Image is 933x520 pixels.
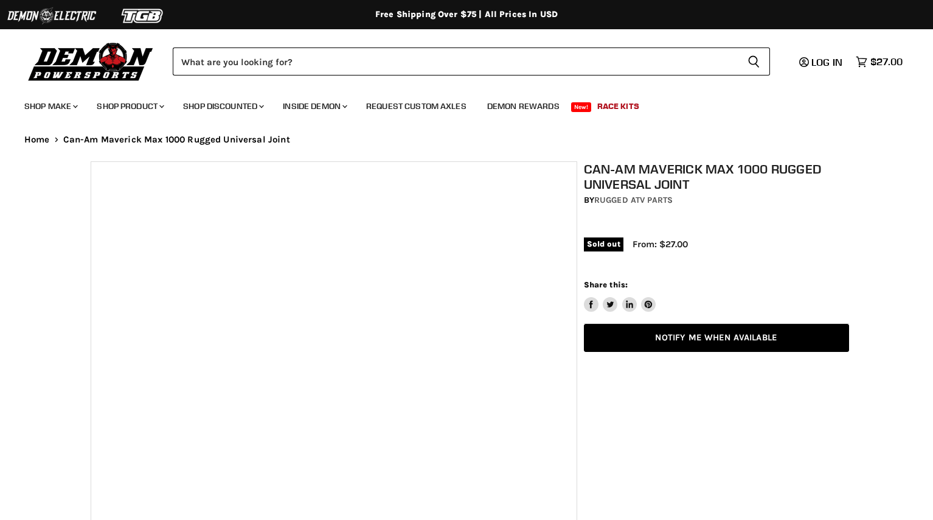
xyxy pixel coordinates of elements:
span: Log in [811,56,842,68]
span: New! [571,102,592,112]
a: Shop Make [15,94,85,119]
a: Shop Product [88,94,172,119]
span: Can-Am Maverick Max 1000 Rugged Universal Joint [63,135,290,145]
img: Demon Electric Logo 2 [6,4,97,27]
a: $27.00 [850,53,909,71]
a: Home [24,135,50,145]
img: TGB Logo 2 [97,4,189,27]
button: Search [738,47,770,76]
a: Log in [794,57,850,68]
div: by [584,194,849,207]
a: Notify Me When Available [584,324,849,353]
ul: Main menu [15,89,900,119]
a: Rugged ATV Parts [594,195,673,205]
span: $27.00 [870,56,903,68]
input: Search [173,47,738,76]
a: Shop Discounted [174,94,271,119]
a: Inside Demon [274,94,355,119]
span: From: $27.00 [633,239,688,250]
aside: Share this: [584,279,656,312]
a: Demon Rewards [478,94,569,119]
a: Race Kits [588,94,648,119]
span: Share this: [584,280,628,289]
form: Product [173,47,770,76]
img: Demon Powersports [24,40,158,83]
a: Request Custom Axles [357,94,476,119]
h1: Can-Am Maverick Max 1000 Rugged Universal Joint [584,161,849,192]
span: Sold out [584,237,623,251]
